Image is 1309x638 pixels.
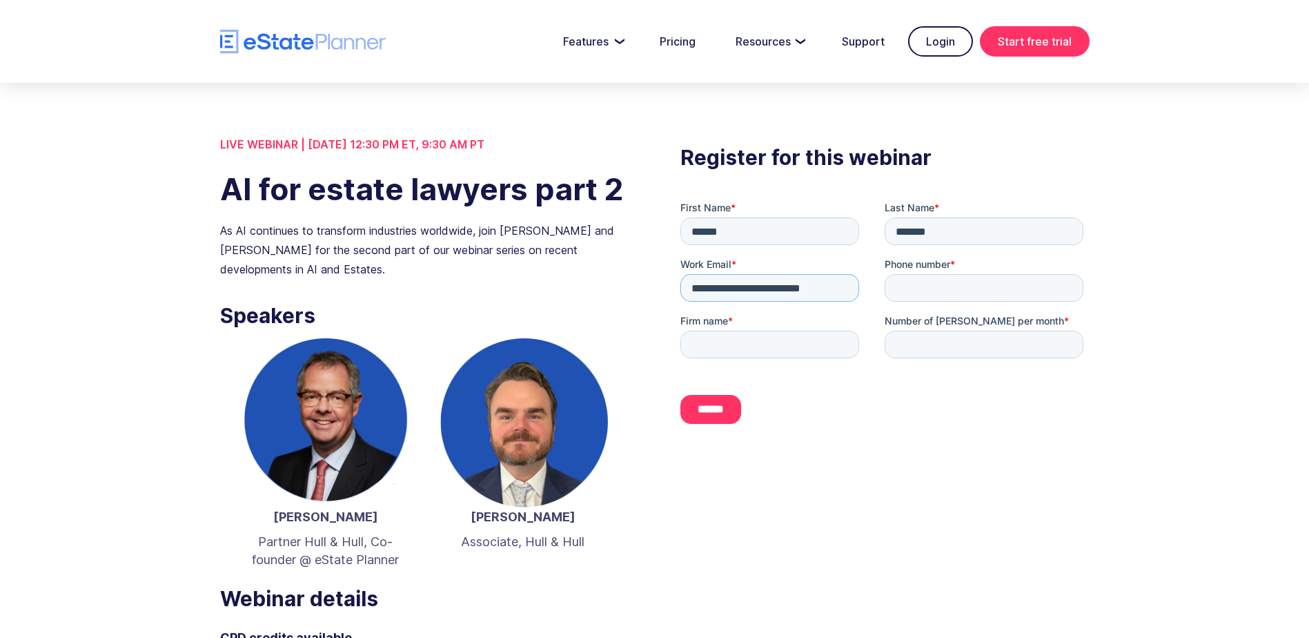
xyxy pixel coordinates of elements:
[220,583,629,615] h3: Webinar details
[680,142,1089,173] h3: Register for this webinar
[643,28,712,55] a: Pricing
[908,26,973,57] a: Login
[241,533,411,569] p: Partner Hull & Hull, Co-founder @ eState Planner
[220,168,629,211] h1: AI for estate lawyers part 2
[220,221,629,279] div: As AI continues to transform industries worldwide, join [PERSON_NAME] and [PERSON_NAME] for the s...
[438,533,608,551] p: Associate, Hull & Hull
[719,28,818,55] a: Resources
[547,28,636,55] a: Features
[220,30,386,54] a: home
[471,510,575,524] strong: [PERSON_NAME]
[220,135,629,154] div: LIVE WEBINAR | [DATE] 12:30 PM ET, 9:30 AM PT
[220,300,629,331] h3: Speakers
[273,510,378,524] strong: [PERSON_NAME]
[680,201,1089,436] iframe: Form 0
[980,26,1090,57] a: Start free trial
[825,28,901,55] a: Support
